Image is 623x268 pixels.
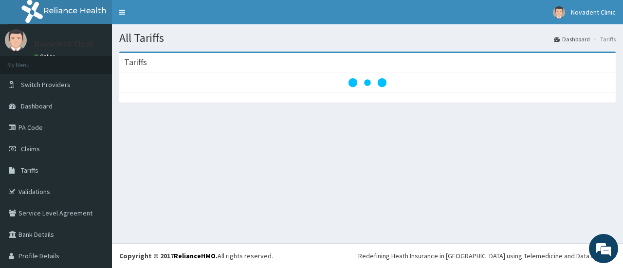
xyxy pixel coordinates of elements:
span: Dashboard [21,102,53,110]
h3: Tariffs [124,58,147,67]
span: Novadent Clinic [571,8,616,17]
p: Novadent Clinic [34,39,94,48]
li: Tariffs [591,35,616,43]
span: Tariffs [21,166,38,175]
h1: All Tariffs [119,32,616,44]
a: Online [34,53,57,60]
div: Redefining Heath Insurance in [GEOGRAPHIC_DATA] using Telemedicine and Data Science! [358,251,616,261]
a: Dashboard [554,35,590,43]
strong: Copyright © 2017 . [119,251,218,260]
img: User Image [5,29,27,51]
img: User Image [553,6,565,18]
footer: All rights reserved. [112,243,623,268]
span: Switch Providers [21,80,71,89]
span: Claims [21,144,40,153]
svg: audio-loading [348,63,387,102]
a: RelianceHMO [174,251,216,260]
